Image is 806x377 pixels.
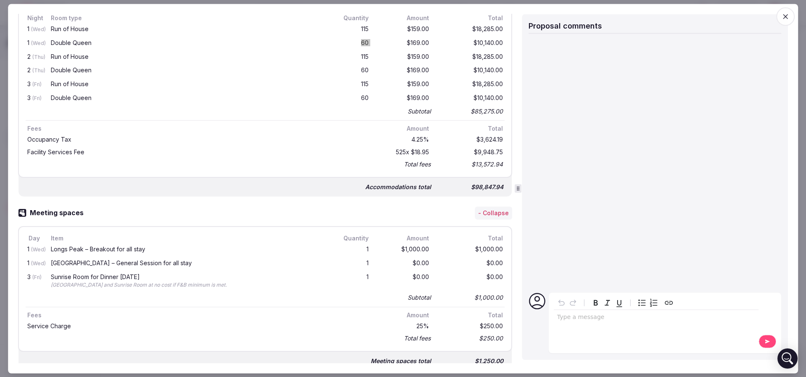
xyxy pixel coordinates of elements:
div: Amount [377,311,431,320]
div: Amount [377,13,431,23]
div: 4.25 % [377,135,431,145]
div: Run of House [51,26,322,32]
div: Run of House [51,82,322,87]
span: (Thu) [32,68,45,74]
div: editable markdown [554,310,759,327]
div: $10,140.00 [437,93,505,104]
span: (Wed) [31,40,46,46]
div: Double Queen [51,95,322,101]
div: $3,624.19 [437,135,505,145]
div: [GEOGRAPHIC_DATA] and Sunrise Room at no cost if F&B minimum is met. [51,282,322,289]
div: Quantity [330,13,370,23]
div: $13,572.94 [437,159,505,171]
div: $0.00 [437,272,505,290]
div: Service Charge [27,324,369,330]
div: Subtotal [408,294,431,302]
div: $1,000.00 [377,245,431,256]
div: Total [437,311,505,320]
div: Night [26,13,42,23]
div: Total [437,124,505,134]
div: $159.00 [377,24,431,35]
h3: Meeting spaces [26,208,92,218]
div: Total fees [404,335,431,343]
div: 1 [330,272,370,290]
div: 1 [26,24,42,35]
div: $250.00 [437,322,505,331]
div: Item [49,234,323,243]
div: 1 [26,258,42,269]
button: Numbered list [648,297,659,308]
span: Proposal comments [529,21,602,30]
div: toggle group [636,297,659,308]
div: $18,285.00 [437,52,505,63]
div: Accommodations total [365,183,431,191]
div: $85,275.00 [437,105,505,117]
button: Bold [590,297,602,308]
div: Meeting spaces total [371,357,431,365]
button: Italic [602,297,613,308]
div: 115 [330,52,370,63]
div: $169.00 [377,66,431,76]
div: $169.00 [377,38,431,49]
div: Occupancy Tax [27,137,369,143]
div: Fees [26,124,370,134]
div: $0.00 [377,258,431,269]
div: Amount [377,234,431,243]
div: Total [437,13,505,23]
div: $159.00 [377,52,431,63]
div: 1 [330,258,370,269]
div: 1 [26,38,42,49]
div: $1,000.00 [437,292,505,304]
span: (Fri) [32,95,42,101]
div: Quantity [330,234,370,243]
span: (Fri) [32,274,42,280]
div: $10,140.00 [437,38,505,49]
div: $18,285.00 [437,80,505,90]
div: [GEOGRAPHIC_DATA] – General Session for all stay [51,260,322,266]
div: Day [26,234,42,243]
div: 60 [330,93,370,104]
span: (Wed) [31,247,46,253]
button: - Collapse [475,206,512,220]
div: 25 % [377,322,431,331]
div: $0.00 [437,258,505,269]
div: Subtotal [408,107,431,116]
span: (Wed) [31,26,46,32]
span: (Wed) [31,260,46,266]
div: $10,140.00 [437,66,505,76]
div: 60 [330,38,370,49]
div: 2 [26,52,42,63]
div: $250.00 [437,333,505,345]
div: 3 [26,272,42,290]
div: Amount [377,124,431,134]
div: 60 [330,66,370,76]
div: Facility Services Fee [27,150,369,156]
span: (Fri) [32,82,42,88]
div: $1,000.00 [437,245,505,256]
div: $1,250.00 [438,355,505,367]
div: Sunrise Room for Dinner [DATE] [51,274,322,280]
div: 1 [330,245,370,256]
div: $98,847.94 [438,181,505,193]
div: Double Queen [51,40,322,46]
div: Double Queen [51,68,322,74]
span: (Thu) [32,54,45,60]
div: Room type [49,13,323,23]
div: 3 [26,93,42,104]
div: Fees [26,311,370,320]
div: Longs Peak – Breakout for all stay [51,247,322,253]
button: Create link [663,297,675,308]
button: Underline [613,297,625,308]
div: 115 [330,24,370,35]
div: 1 [26,245,42,256]
div: 2 [26,66,42,76]
div: $169.00 [377,93,431,104]
div: Run of House [51,54,322,60]
div: Total [437,234,505,243]
div: $0.00 [377,272,431,290]
button: Bulleted list [636,297,648,308]
div: 525 x $18.95 [377,148,431,157]
div: $18,285.00 [437,24,505,35]
div: 115 [330,80,370,90]
div: Total fees [404,161,431,169]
